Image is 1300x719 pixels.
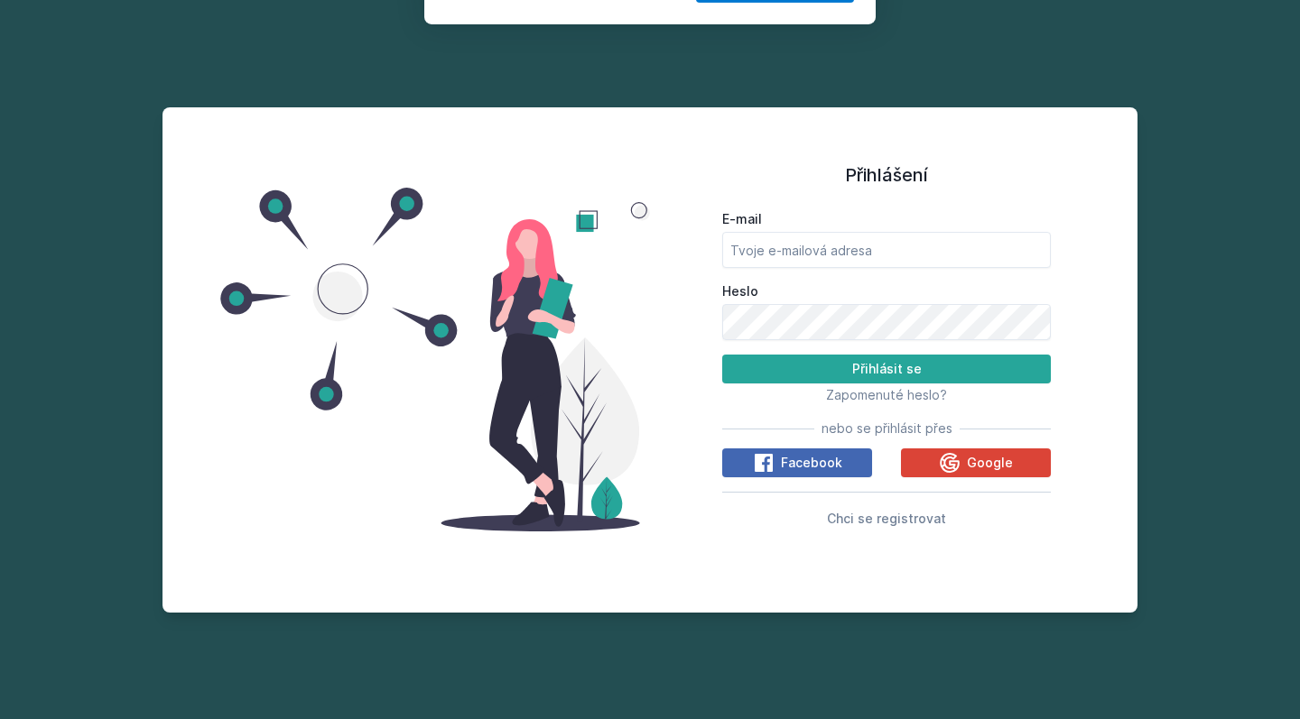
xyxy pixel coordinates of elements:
button: Chci se registrovat [827,507,946,529]
span: Facebook [781,454,842,472]
h1: Přihlášení [722,161,1051,189]
button: Jasně, jsem pro [696,94,854,139]
span: Google [967,454,1013,472]
span: nebo se přihlásit přes [822,419,952,438]
label: E-mail [722,210,1051,228]
button: Facebook [722,448,872,477]
button: Google [901,448,1051,477]
input: Tvoje e-mailová adresa [722,232,1051,268]
span: Zapomenuté heslo? [826,387,947,402]
span: Chci se registrovat [827,511,946,526]
button: Ne [621,94,686,139]
img: notification icon [446,22,518,94]
label: Heslo [722,282,1051,300]
button: Přihlásit se [722,355,1051,383]
div: [PERSON_NAME] dostávat tipy ohledně studia, nových testů, hodnocení učitelů a předmětů? [518,22,854,63]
